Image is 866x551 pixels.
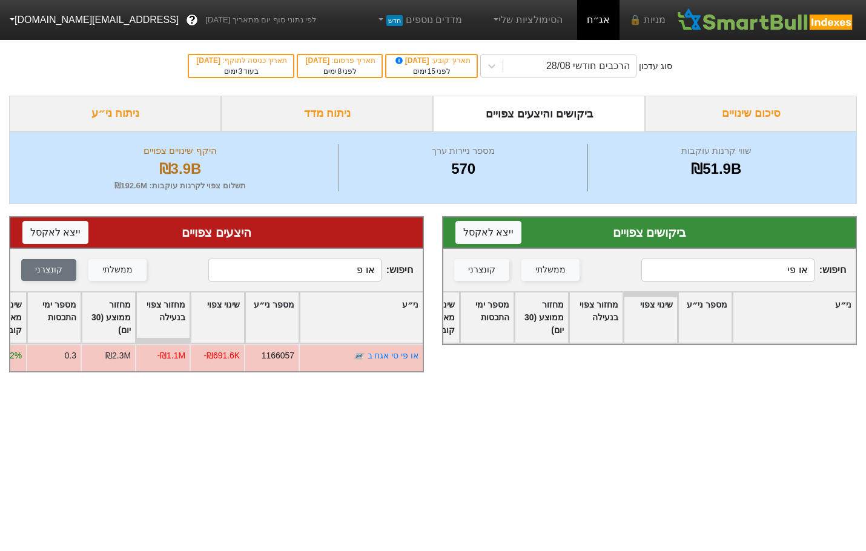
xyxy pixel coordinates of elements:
[394,56,431,65] span: [DATE]
[102,263,133,277] div: ממשלתי
[208,259,382,282] input: 473 רשומות...
[486,8,567,32] a: הסימולציות שלי
[591,144,841,158] div: שווי קרנות עוקבות
[195,66,287,77] div: בעוד ימים
[88,259,147,281] button: ממשלתי
[136,292,190,343] div: Toggle SortBy
[35,263,62,277] div: קונצרני
[371,8,467,32] a: מדדים נוספיםחדש
[157,349,185,362] div: -₪1.1M
[305,56,331,65] span: [DATE]
[27,292,81,343] div: Toggle SortBy
[25,180,335,192] div: תשלום צפוי לקרנות עוקבות : ₪192.6M
[639,60,672,73] div: סוג עדכון
[338,67,342,76] span: 8
[21,259,76,281] button: קונצרני
[386,15,403,26] span: חדש
[645,96,857,131] div: סיכום שינויים
[455,223,844,242] div: ביקושים צפויים
[304,55,375,66] div: תאריך פרסום :
[300,292,423,343] div: Toggle SortBy
[591,158,841,180] div: ₪51.9B
[9,96,221,131] div: ניתוח ני״ע
[624,292,677,343] div: Toggle SortBy
[460,292,514,343] div: Toggle SortBy
[342,158,585,180] div: 570
[22,223,411,242] div: היצעים צפויים
[641,259,846,282] span: חיפוש :
[678,292,732,343] div: Toggle SortBy
[245,292,299,343] div: Toggle SortBy
[468,263,495,277] div: קונצרני
[342,144,585,158] div: מספר ניירות ערך
[733,292,856,343] div: Toggle SortBy
[521,259,580,281] button: ממשלתי
[105,349,131,362] div: ₪2.3M
[221,96,433,131] div: ניתוח מדד
[428,67,435,76] span: 15
[546,59,630,73] div: הרכבים חודשי 28/08
[189,12,196,28] span: ?
[433,96,645,131] div: ביקושים והיצעים צפויים
[262,349,294,362] div: 1166057
[65,349,76,362] div: 0.3
[208,259,413,282] span: חיפוש :
[22,221,88,244] button: ייצא לאקסל
[455,221,521,244] button: ייצא לאקסל
[196,56,222,65] span: [DATE]
[515,292,568,343] div: Toggle SortBy
[368,351,418,360] a: או פי סי אגח ב
[675,8,856,32] img: SmartBull
[392,55,471,66] div: תאריך קובע :
[454,259,509,281] button: קונצרני
[392,66,471,77] div: לפני ימים
[535,263,566,277] div: ממשלתי
[195,55,287,66] div: תאריך כניסה לתוקף :
[353,350,365,362] img: tase link
[304,66,375,77] div: לפני ימים
[641,259,815,282] input: 97 רשומות...
[25,144,335,158] div: היקף שינויים צפויים
[203,349,240,362] div: -₪691.6K
[239,67,243,76] span: 3
[205,14,316,26] span: לפי נתוני סוף יום מתאריך [DATE]
[569,292,623,343] div: Toggle SortBy
[25,158,335,180] div: ₪3.9B
[82,292,135,343] div: Toggle SortBy
[191,292,244,343] div: Toggle SortBy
